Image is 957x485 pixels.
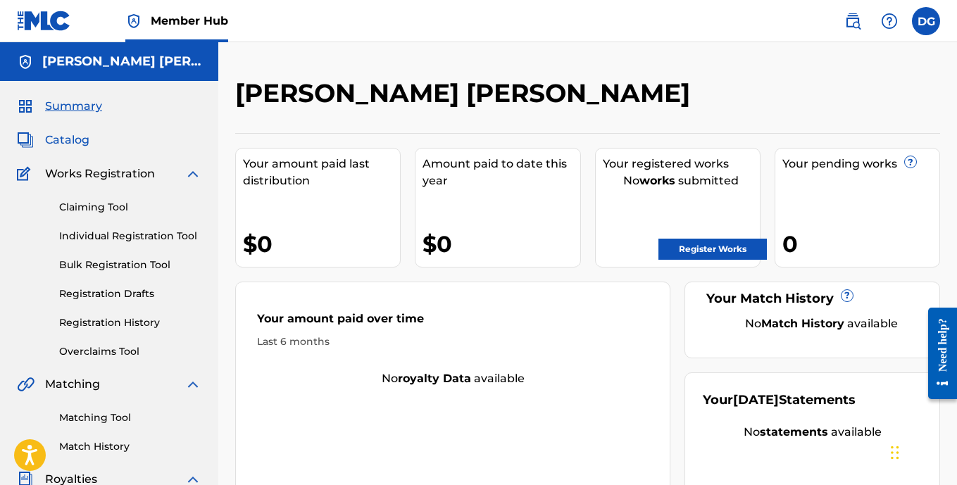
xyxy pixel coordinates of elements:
div: Your Statements [703,391,856,410]
div: Your amount paid last distribution [243,156,400,189]
span: ? [842,290,853,301]
img: Catalog [17,132,34,149]
div: 0 [782,228,939,260]
a: Claiming Tool [59,200,201,215]
span: Works Registration [45,165,155,182]
a: Public Search [839,7,867,35]
div: No available [703,424,922,441]
img: help [881,13,898,30]
img: Works Registration [17,165,35,182]
iframe: Resource Center [918,297,957,410]
h2: [PERSON_NAME] [PERSON_NAME] [235,77,697,109]
div: User Menu [912,7,940,35]
img: search [844,13,861,30]
div: Help [875,7,903,35]
span: Summary [45,98,102,115]
a: CatalogCatalog [17,132,89,149]
div: No available [720,315,922,332]
a: Individual Registration Tool [59,229,201,244]
div: Your amount paid over time [257,310,649,334]
span: Member Hub [151,13,228,29]
img: expand [184,376,201,393]
div: Drag [891,432,899,474]
a: Overclaims Tool [59,344,201,359]
img: expand [184,165,201,182]
img: MLC Logo [17,11,71,31]
a: Bulk Registration Tool [59,258,201,272]
div: Your registered works [603,156,760,172]
div: $0 [423,228,580,260]
a: Registration Drafts [59,286,201,301]
img: Accounts [17,53,34,70]
h5: Diego Gutiérrez Abreu [42,53,201,70]
strong: Match History [761,317,844,330]
a: Register Works [658,239,767,260]
img: Top Rightsholder [125,13,142,30]
strong: statements [760,425,828,439]
img: Matching [17,376,35,393]
iframe: Chat Widget [887,417,957,485]
div: Amount paid to date this year [423,156,580,189]
a: Matching Tool [59,410,201,425]
span: ? [905,156,916,168]
img: Summary [17,98,34,115]
span: Matching [45,376,100,393]
span: Catalog [45,132,89,149]
div: Your pending works [782,156,939,172]
div: No submitted [603,172,760,189]
div: No available [236,370,670,387]
div: Your Match History [703,289,922,308]
strong: royalty data [398,372,471,385]
div: $0 [243,228,400,260]
a: Match History [59,439,201,454]
div: Last 6 months [257,334,649,349]
span: [DATE] [733,392,779,408]
strong: works [639,174,675,187]
a: Registration History [59,315,201,330]
a: SummarySummary [17,98,102,115]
